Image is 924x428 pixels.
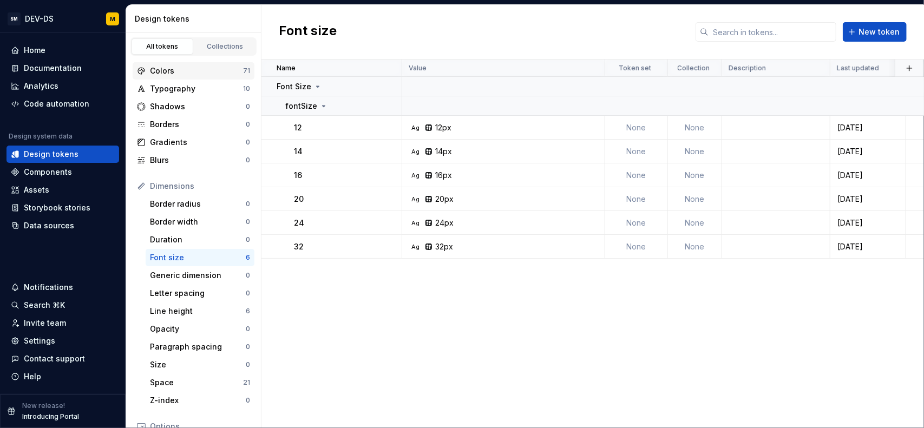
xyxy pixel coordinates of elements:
div: Components [24,167,72,177]
p: 12 [294,122,302,133]
a: Colors71 [133,62,254,80]
a: Generic dimension0 [146,267,254,284]
a: Paragraph spacing0 [146,338,254,355]
td: None [605,163,668,187]
p: Token set [619,64,652,73]
div: 0 [246,325,250,333]
div: [DATE] [831,170,905,181]
div: 71 [243,67,250,75]
span: New token [859,27,900,37]
p: 32 [294,241,304,252]
a: Space21 [146,374,254,391]
div: Colors [150,65,243,76]
div: Font size [150,252,246,263]
input: Search in tokens... [709,22,836,42]
div: Letter spacing [150,288,246,299]
a: Documentation [6,60,119,77]
div: Ag [411,123,420,132]
p: 16 [294,170,302,181]
a: Settings [6,332,119,350]
a: Shadows0 [133,98,254,115]
div: 0 [246,200,250,208]
div: Ag [411,195,420,203]
div: 10 [243,84,250,93]
a: Font size6 [146,249,254,266]
div: Generic dimension [150,270,246,281]
div: Home [24,45,45,56]
p: 20 [294,194,304,205]
td: None [605,211,668,235]
button: New token [843,22,907,42]
div: 12px [435,122,451,133]
a: Duration0 [146,231,254,248]
div: Z-index [150,395,246,406]
div: Shadows [150,101,246,112]
div: [DATE] [831,122,905,133]
div: Design system data [9,132,73,141]
div: 0 [246,218,250,226]
td: None [668,211,722,235]
div: Analytics [24,81,58,91]
div: Ag [411,171,420,180]
a: Components [6,163,119,181]
a: Code automation [6,95,119,113]
a: Typography10 [133,80,254,97]
a: Invite team [6,314,119,332]
div: Blurs [150,155,246,166]
a: Blurs0 [133,152,254,169]
div: Duration [150,234,246,245]
h2: Font size [279,22,337,42]
div: 24px [435,218,454,228]
div: 0 [246,120,250,129]
div: Border radius [150,199,246,209]
td: None [605,235,668,259]
div: Ag [411,147,420,156]
div: 21 [243,378,250,387]
div: [DATE] [831,146,905,157]
div: Line height [150,306,246,317]
div: 0 [246,271,250,280]
div: DEV-DS [25,14,54,24]
div: Data sources [24,220,74,231]
a: Borders0 [133,116,254,133]
a: Z-index0 [146,392,254,409]
div: [DATE] [831,241,905,252]
div: Assets [24,185,49,195]
a: Home [6,42,119,59]
div: Contact support [24,353,85,364]
div: 0 [246,289,250,298]
div: Typography [150,83,243,94]
div: 0 [246,360,250,369]
div: Search ⌘K [24,300,65,311]
div: 20px [435,194,454,205]
p: Description [729,64,766,73]
td: None [668,140,722,163]
p: Collection [678,64,710,73]
div: 0 [246,235,250,244]
a: Line height6 [146,302,254,320]
button: Help [6,368,119,385]
a: Opacity0 [146,320,254,338]
td: None [668,235,722,259]
div: Help [24,371,41,382]
a: Letter spacing0 [146,285,254,302]
a: Assets [6,181,119,199]
a: Design tokens [6,146,119,163]
p: Font Size [277,81,311,92]
td: None [605,140,668,163]
td: None [668,163,722,187]
p: 14 [294,146,303,157]
a: Gradients0 [133,134,254,151]
p: Last updated [837,64,879,73]
div: Paragraph spacing [150,341,246,352]
a: Border radius0 [146,195,254,213]
a: Storybook stories [6,199,119,216]
div: Size [150,359,246,370]
td: None [605,187,668,211]
div: 32px [435,241,453,252]
div: 16px [435,170,452,181]
div: Space [150,377,243,388]
div: Code automation [24,98,89,109]
div: Collections [198,42,252,51]
button: SMDEV-DSM [2,7,123,30]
